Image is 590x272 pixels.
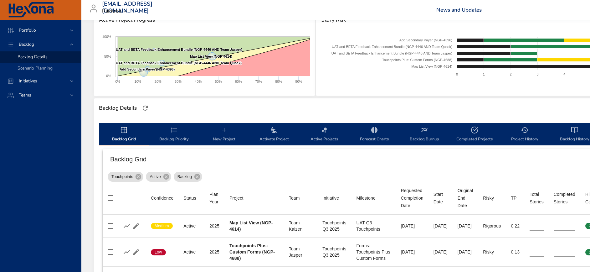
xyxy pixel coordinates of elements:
text: 20% [155,80,162,83]
div: Raintree [102,6,129,16]
div: Sort [483,194,494,202]
div: Status [183,194,196,202]
div: Sort [434,191,448,206]
div: Plan Year [209,191,219,206]
button: Refresh Page [141,103,150,113]
span: Initiatives [14,78,42,84]
a: News and Updates [436,6,482,13]
span: Milestone [357,194,391,202]
div: [DATE] [434,223,448,229]
text: 0 [456,72,458,76]
text: 90% [295,80,302,83]
div: Start Date [434,191,448,206]
span: Backlog Grid [103,126,145,143]
text: 10% [135,80,141,83]
text: 4 [563,72,565,76]
text: UAT and BETA Feedback Enhancement Bundle (NGP-4446 AND Team Jasper) [331,51,452,55]
h3: [EMAIL_ADDRESS][DOMAIN_NAME] [102,1,152,14]
span: Backlog [174,174,196,180]
div: Backlog [174,172,202,182]
span: Project History [503,126,546,143]
div: Sort [229,194,244,202]
div: Forms: Touchpoints Plus Custom Forms [357,243,391,261]
text: 70% [255,80,262,83]
div: [DATE] [401,223,423,229]
div: Requested Completion Date [401,187,423,209]
span: Backlog Burnup [403,126,446,143]
div: Active [146,172,171,182]
text: UAT and BETA Feedback Enhancement Bundle (NGP-4446 AND Team Jasper) [116,48,242,51]
span: Backlog Priority [153,126,195,143]
span: Medium [151,223,173,229]
text: Add Secondary Payer (NGP-4396) [120,67,175,71]
div: Active [183,249,199,255]
span: Touchpoints [108,174,137,180]
div: Sort [322,194,339,202]
text: 80% [275,80,282,83]
div: Confidence [151,194,173,202]
div: [DATE] [401,249,423,255]
span: Forecast Charts [353,126,396,143]
div: 2025 [209,223,219,229]
div: Sort [458,187,473,209]
div: Original End Date [458,187,473,209]
div: Sort [289,194,300,202]
b: Touchpoints Plus: Custom Forms (NGP-4688) [229,243,275,261]
button: Show Burnup [122,247,131,257]
text: 30% [175,80,182,83]
text: Add Secondary Payer (NGP-4396) [399,38,452,42]
span: Active Project Progress [99,17,310,23]
text: Map List View (NGP-4614) [190,55,232,58]
div: [DATE] [458,223,473,229]
button: Edit Project Details [131,221,141,231]
text: 0% [115,80,120,83]
span: Status [183,194,199,202]
div: Milestone [357,194,376,202]
span: New Project [203,126,245,143]
div: Initiative [322,194,339,202]
div: Team Kaizen [289,220,312,232]
span: Activate Project [253,126,295,143]
text: 50% [104,55,111,58]
text: 40% [195,80,202,83]
span: Risky [483,194,501,202]
div: Touchpoints Q3 2025 [322,246,346,258]
div: 0.13 [511,249,520,255]
div: Sort [209,191,219,206]
div: Risky [483,194,494,202]
text: 50% [215,80,222,83]
div: Touchpoints [108,172,143,182]
span: Initiative [322,194,346,202]
span: Project [229,194,279,202]
div: UAT Q3 Touchpoints [357,220,391,232]
span: Active [146,174,164,180]
text: 100% [102,35,111,39]
div: Total Stories [530,191,544,206]
div: Team Jasper [289,246,312,258]
text: UAT and BETA Feedback Enhancement Bundle (NGP-4446 AND Team Quack) [116,61,242,65]
div: Rigorous [483,223,501,229]
text: 60% [235,80,242,83]
span: Completed Projects [453,126,496,143]
span: Low [151,249,166,255]
div: Completed Stories [554,191,575,206]
span: Active Projects [303,126,346,143]
span: Teams [14,92,36,98]
span: Portfolio [14,27,41,33]
span: Backlog [14,41,39,47]
div: [DATE] [434,249,448,255]
div: TP [511,194,516,202]
div: Active [183,223,199,229]
b: Map List View (NGP-4614) [229,220,273,232]
div: Team [289,194,300,202]
span: Team [289,194,312,202]
text: Touchpoints Plus: Custom Forms (NGP-4688) [382,58,452,62]
text: 2 [510,72,512,76]
div: Sort [401,187,423,209]
span: Backlog Details [18,54,48,60]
